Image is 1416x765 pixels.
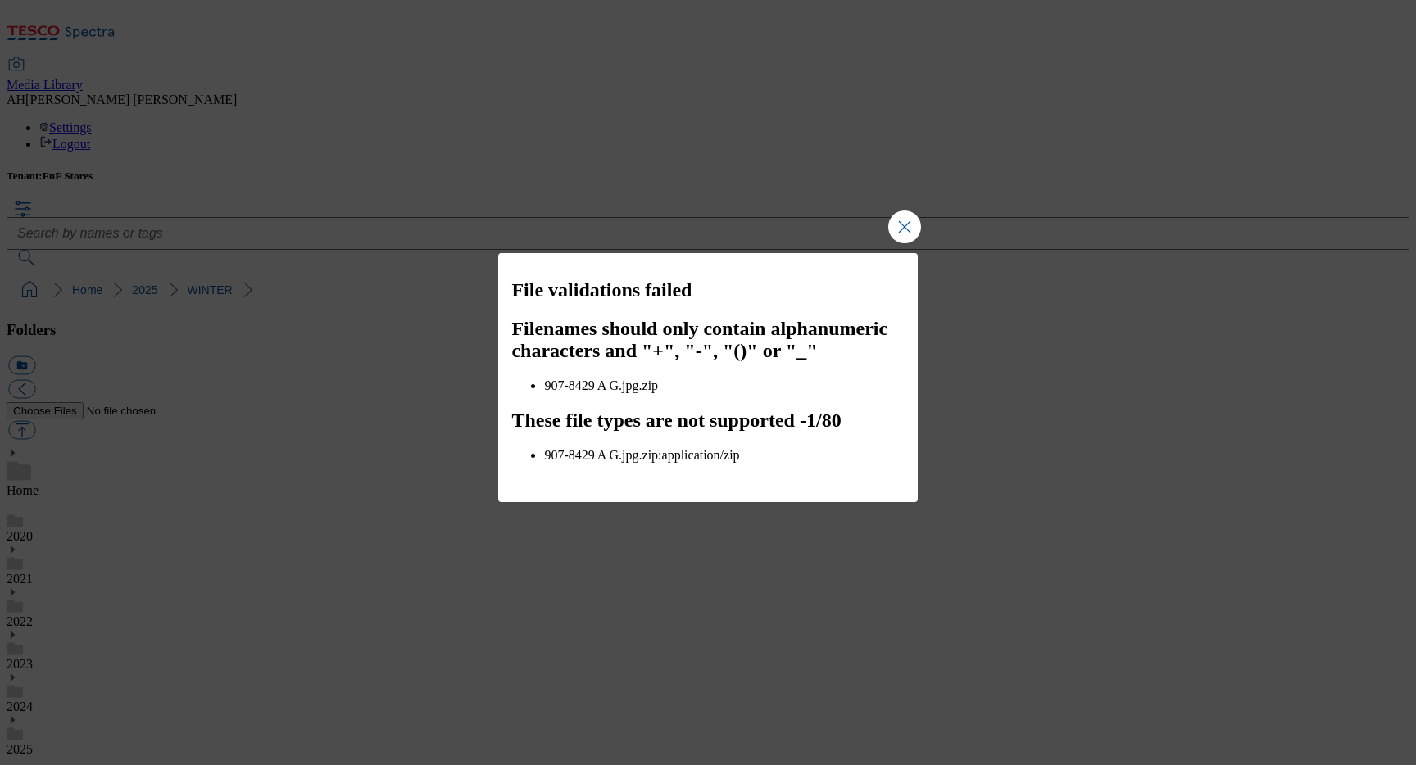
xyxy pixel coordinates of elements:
[511,318,904,362] h2: Filenames should only contain alphanumeric characters and "+", "-", "()" or "_"
[511,410,904,432] h2: These file types are not supported - 1 / 80
[888,210,921,243] button: Close Modal
[544,448,904,463] li: :
[511,279,904,301] h2: File validations failed
[662,448,740,462] span: application/zip
[498,253,917,502] div: Modal
[544,378,658,392] span: 907-8429 A G.jpg.zip
[544,448,658,462] span: 907-8429 A G.jpg.zip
